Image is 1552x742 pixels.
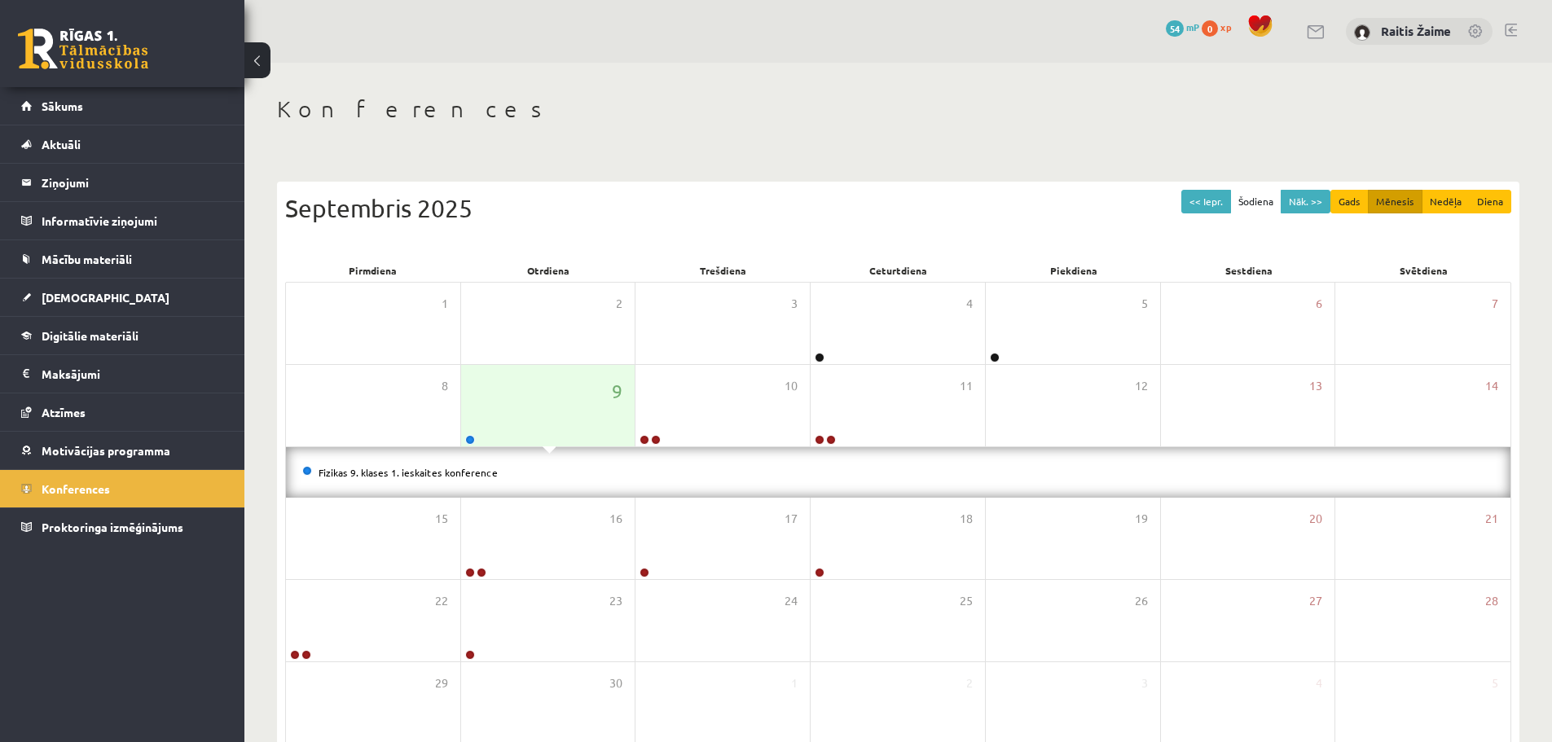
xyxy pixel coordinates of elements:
span: 4 [966,295,973,313]
div: Svētdiena [1336,259,1511,282]
span: Digitālie materiāli [42,328,138,343]
span: 1 [442,295,448,313]
span: 21 [1485,510,1498,528]
span: 16 [609,510,622,528]
span: 54 [1166,20,1184,37]
span: 27 [1309,592,1322,610]
span: 2 [616,295,622,313]
span: 3 [791,295,798,313]
span: 5 [1141,295,1148,313]
h1: Konferences [277,95,1519,123]
span: [DEMOGRAPHIC_DATA] [42,290,169,305]
a: [DEMOGRAPHIC_DATA] [21,279,224,316]
div: Pirmdiena [285,259,460,282]
span: xp [1220,20,1231,33]
span: 7 [1492,295,1498,313]
span: 20 [1309,510,1322,528]
button: Nāk. >> [1281,190,1330,213]
legend: Ziņojumi [42,164,224,201]
span: 9 [612,377,622,405]
span: 4 [1316,674,1322,692]
span: Sākums [42,99,83,113]
button: Gads [1330,190,1369,213]
legend: Maksājumi [42,355,224,393]
a: Proktoringa izmēģinājums [21,508,224,546]
div: Sestdiena [1161,259,1336,282]
span: 22 [435,592,448,610]
a: Sākums [21,87,224,125]
div: Otrdiena [460,259,635,282]
span: Proktoringa izmēģinājums [42,520,183,534]
span: 2 [966,674,973,692]
span: Konferences [42,481,110,496]
span: 1 [791,674,798,692]
span: 13 [1309,377,1322,395]
span: 29 [435,674,448,692]
a: Raitis Žaime [1381,23,1451,39]
span: 19 [1135,510,1148,528]
div: Ceturtdiena [811,259,986,282]
a: 54 mP [1166,20,1199,33]
legend: Informatīvie ziņojumi [42,202,224,239]
span: 23 [609,592,622,610]
span: 28 [1485,592,1498,610]
span: 30 [609,674,622,692]
button: Diena [1469,190,1511,213]
div: Septembris 2025 [285,190,1511,226]
span: 6 [1316,295,1322,313]
span: 11 [960,377,973,395]
button: Mēnesis [1368,190,1422,213]
span: 26 [1135,592,1148,610]
a: Informatīvie ziņojumi [21,202,224,239]
span: 5 [1492,674,1498,692]
a: Konferences [21,470,224,507]
span: Atzīmes [42,405,86,419]
a: Digitālie materiāli [21,317,224,354]
a: Rīgas 1. Tālmācības vidusskola [18,29,148,69]
a: Fizikas 9. klases 1. ieskaites konference [319,466,498,479]
span: 10 [785,377,798,395]
span: 0 [1202,20,1218,37]
button: Nedēļa [1422,190,1470,213]
span: 18 [960,510,973,528]
button: << Iepr. [1181,190,1231,213]
a: Ziņojumi [21,164,224,201]
span: 25 [960,592,973,610]
div: Trešdiena [635,259,811,282]
a: Aktuāli [21,125,224,163]
img: Raitis Žaime [1354,24,1370,41]
button: Šodiena [1230,190,1282,213]
a: Maksājumi [21,355,224,393]
span: 24 [785,592,798,610]
a: Motivācijas programma [21,432,224,469]
a: 0 xp [1202,20,1239,33]
span: 15 [435,510,448,528]
a: Mācību materiāli [21,240,224,278]
a: Atzīmes [21,393,224,431]
span: 12 [1135,377,1148,395]
span: 3 [1141,674,1148,692]
span: 17 [785,510,798,528]
div: Piekdiena [986,259,1161,282]
span: mP [1186,20,1199,33]
span: 8 [442,377,448,395]
span: Motivācijas programma [42,443,170,458]
span: Mācību materiāli [42,252,132,266]
span: 14 [1485,377,1498,395]
span: Aktuāli [42,137,81,151]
